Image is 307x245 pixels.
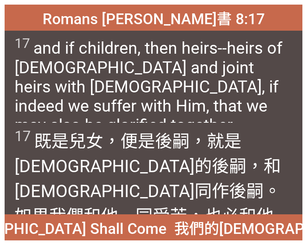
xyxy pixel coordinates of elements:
sup: 17 [15,128,31,145]
sup: 17 [15,35,30,51]
span: and if children, then heirs--heirs of [DEMOGRAPHIC_DATA] and joint heirs with [DEMOGRAPHIC_DATA],... [15,35,293,134]
span: Romans [PERSON_NAME]書 8:17 [43,7,265,28]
